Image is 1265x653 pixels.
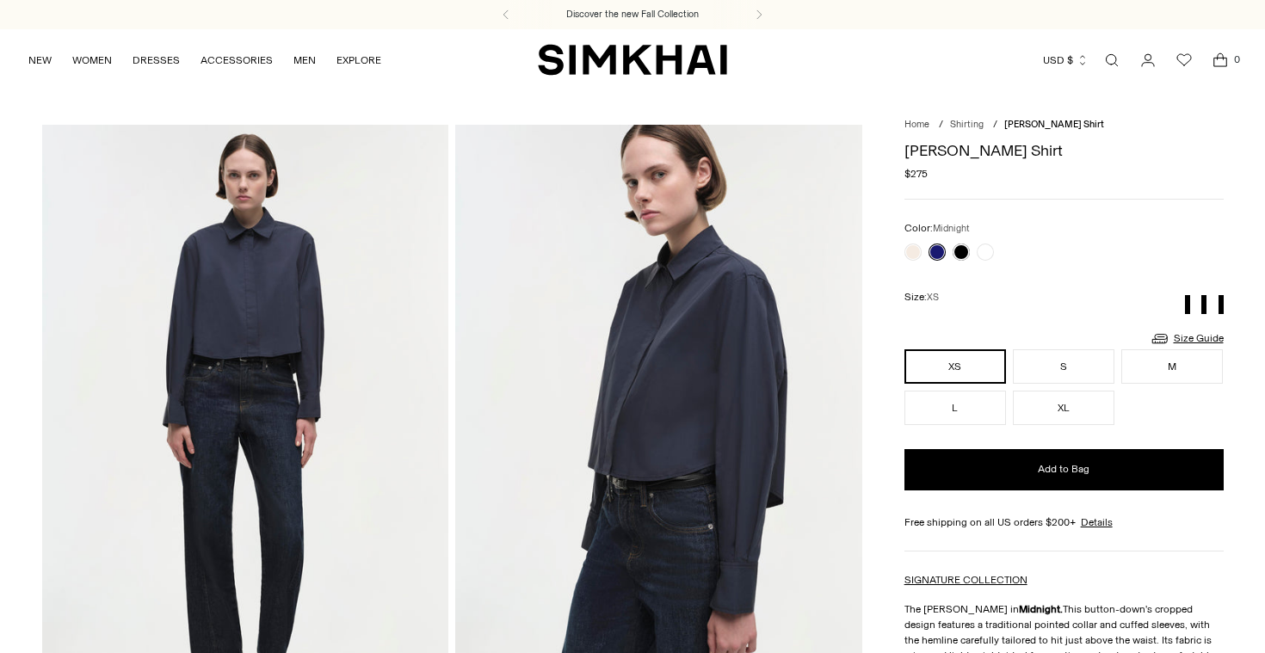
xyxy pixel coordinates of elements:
[927,292,939,303] span: XS
[1038,462,1089,477] span: Add to Bag
[1203,43,1237,77] a: Open cart modal
[904,449,1224,490] button: Add to Bag
[1167,43,1201,77] a: Wishlist
[1013,349,1114,384] button: S
[1013,391,1114,425] button: XL
[939,118,943,132] div: /
[904,166,928,182] span: $275
[904,220,970,237] label: Color:
[950,119,984,130] a: Shirting
[904,574,1027,586] a: SIGNATURE COLLECTION
[538,43,727,77] a: SIMKHAI
[1004,119,1104,130] span: [PERSON_NAME] Shirt
[336,41,381,79] a: EXPLORE
[293,41,316,79] a: MEN
[1131,43,1165,77] a: Go to the account page
[904,349,1006,384] button: XS
[904,514,1224,530] div: Free shipping on all US orders $200+
[933,223,970,234] span: Midnight
[993,118,997,132] div: /
[1229,52,1244,67] span: 0
[1043,41,1089,79] button: USD $
[566,8,699,22] a: Discover the new Fall Collection
[904,118,1224,132] nav: breadcrumbs
[904,119,929,130] a: Home
[28,41,52,79] a: NEW
[1150,328,1224,349] a: Size Guide
[133,41,180,79] a: DRESSES
[72,41,112,79] a: WOMEN
[904,143,1224,158] h1: [PERSON_NAME] Shirt
[1019,603,1063,615] strong: Midnight.
[201,41,273,79] a: ACCESSORIES
[1095,43,1129,77] a: Open search modal
[1121,349,1223,384] button: M
[1081,514,1113,530] a: Details
[904,391,1006,425] button: L
[904,289,939,305] label: Size:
